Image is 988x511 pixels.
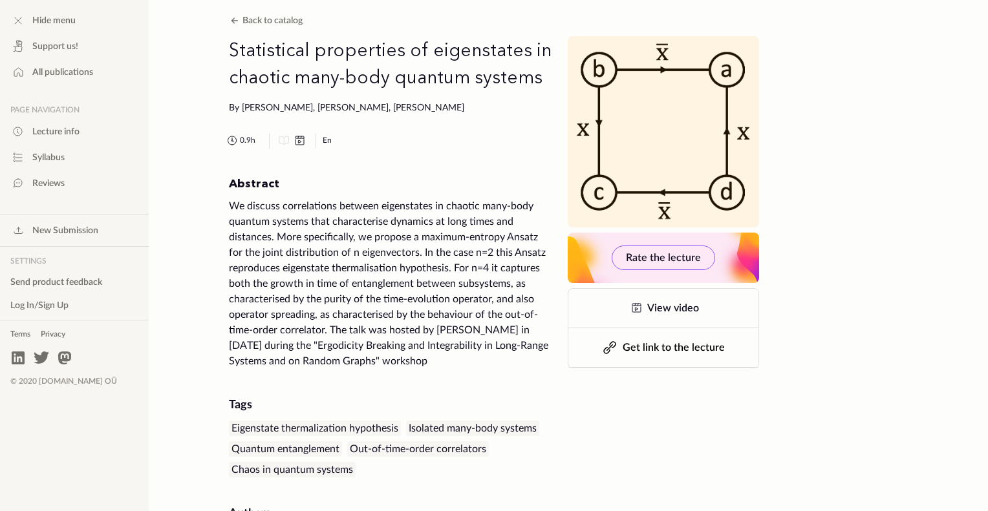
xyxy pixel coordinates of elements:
div: Chaos in quantum systems [229,462,356,477]
span: View video [647,303,699,313]
span: Get link to the lecture [623,342,725,353]
button: Rate the lecture [612,245,715,270]
div: By [PERSON_NAME], [PERSON_NAME], [PERSON_NAME] [229,102,552,115]
span: 0.9 h [240,135,255,146]
h2: Abstract [229,177,552,191]
button: Get link to the lecture [568,328,758,367]
div: We discuss correlations between eigenstates in chaotic many-body quantum systems that characteris... [229,198,552,369]
a: View video [568,289,758,328]
button: Back to catalog [227,13,303,28]
div: Eigenstate thermalization hypothesis [229,421,401,436]
abbr: English [323,136,332,144]
div: Isolated many-body systems [406,421,539,436]
div: Out-of-time-order correlators [347,441,489,457]
h1: Statistical properties of eigenstates in chaotic many-body quantum systems [229,36,552,90]
div: Tags [229,397,552,413]
div: Quantum entanglement [229,441,342,457]
span: Back to catalog [242,16,303,25]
